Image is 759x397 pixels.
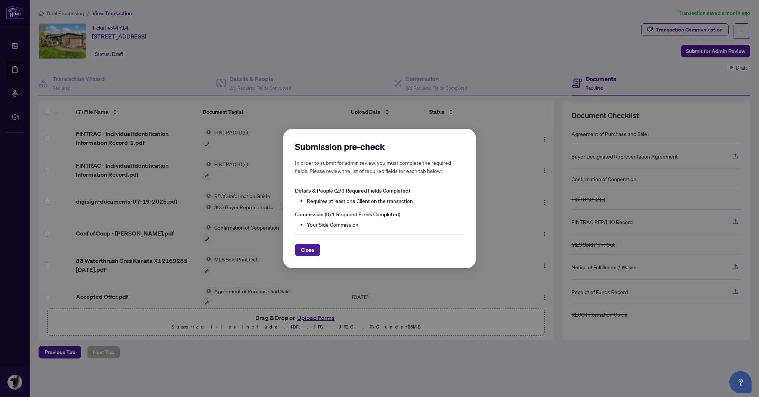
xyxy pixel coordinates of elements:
button: Open asap [729,371,752,393]
li: Your Side Commission [307,220,464,228]
h5: In order to submit for admin review, you must complete the required fields. Please review the lis... [295,159,464,175]
h2: Submission pre-check [295,141,464,153]
span: Close [301,244,314,256]
li: Requires at least one Client on the transaction [307,197,464,205]
button: Close [295,244,320,256]
span: Commission (0/1 Required Fields Completed) [295,211,400,218]
span: Details & People (2/3 Required Fields Completed) [295,187,410,194]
